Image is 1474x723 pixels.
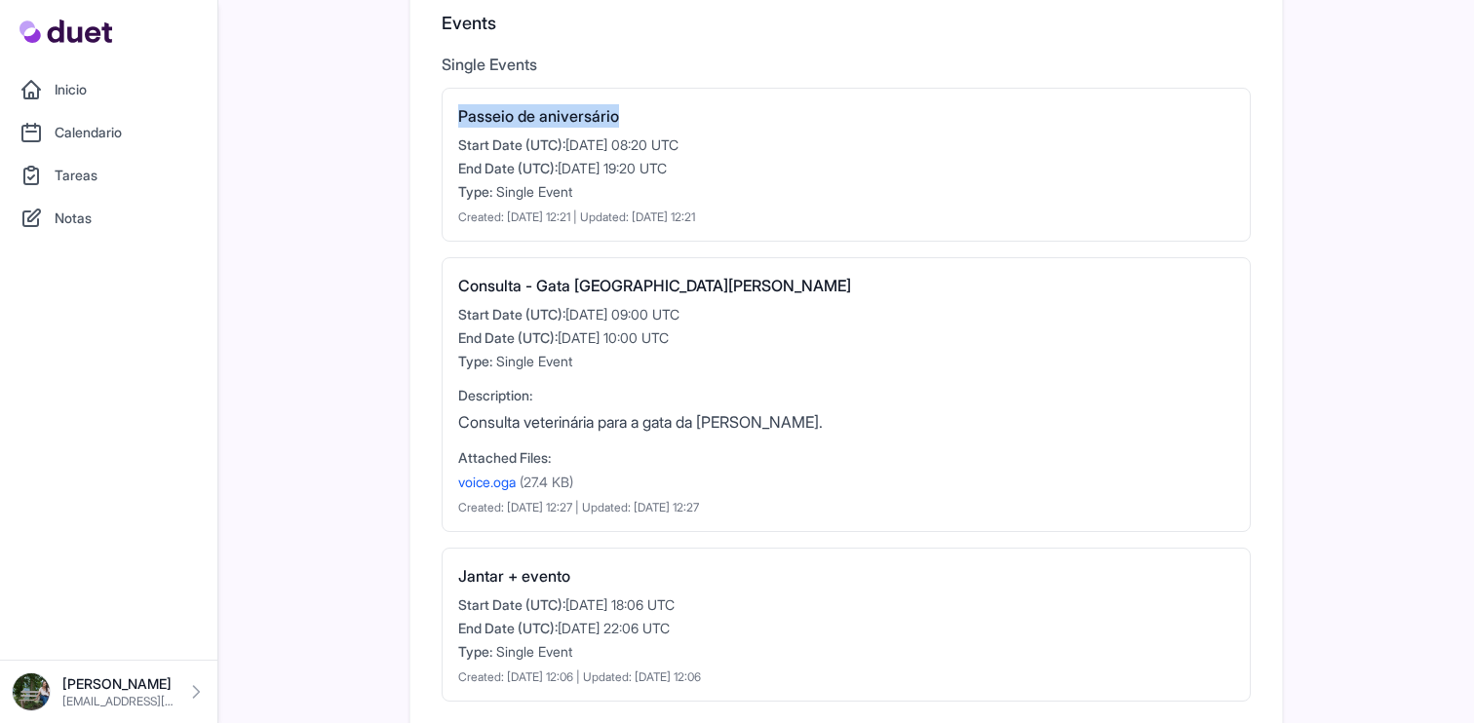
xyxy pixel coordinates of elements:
div: [DATE] 09:00 UTC [458,305,1234,324]
span: End Date (UTC): [458,620,558,636]
a: voice.oga [458,474,516,490]
span: Single Event [496,643,572,660]
div: [DATE] 18:06 UTC [458,595,1234,615]
div: [DATE] 08:20 UTC [458,135,1234,155]
h2: Events [442,10,1251,37]
span: Single Event [496,183,572,200]
div: Created: [DATE] 12:27 | Updated: [DATE] 12:27 [458,500,1234,515]
span: Description: [458,387,532,403]
p: [PERSON_NAME] [62,674,175,694]
span: Attached Files: [458,449,551,466]
span: End Date (UTC): [458,329,558,346]
h3: Jantar + evento [458,564,1234,588]
a: Tareas [12,156,206,195]
a: Calendario [12,113,206,152]
h3: Single Events [442,53,1251,76]
span: Type: [458,643,492,660]
h3: Passeio de aniversário [458,104,1234,128]
div: [DATE] 10:00 UTC [458,328,1234,348]
div: Created: [DATE] 12:21 | Updated: [DATE] 12:21 [458,209,1234,225]
span: Single Event [496,353,572,369]
div: Created: [DATE] 12:06 | Updated: [DATE] 12:06 [458,669,1234,685]
span: (27.4 KB) [520,474,573,490]
span: Type: [458,353,492,369]
span: Start Date (UTC): [458,136,565,153]
span: Start Date (UTC): [458,596,565,613]
a: [PERSON_NAME] [EMAIL_ADDRESS][DOMAIN_NAME] [12,672,206,711]
p: [EMAIL_ADDRESS][DOMAIN_NAME] [62,694,175,709]
span: End Date (UTC): [458,160,558,176]
img: DSC08576_Original.jpeg [12,672,51,711]
div: [DATE] 22:06 UTC [458,619,1234,638]
span: Start Date (UTC): [458,306,565,323]
span: Type: [458,183,492,200]
a: Notas [12,199,206,238]
a: Inicio [12,70,206,109]
div: [DATE] 19:20 UTC [458,159,1234,178]
h3: Consulta - Gata [GEOGRAPHIC_DATA][PERSON_NAME] [458,274,1234,297]
div: Consulta veterinária para a gata da [PERSON_NAME]. [458,410,1234,434]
